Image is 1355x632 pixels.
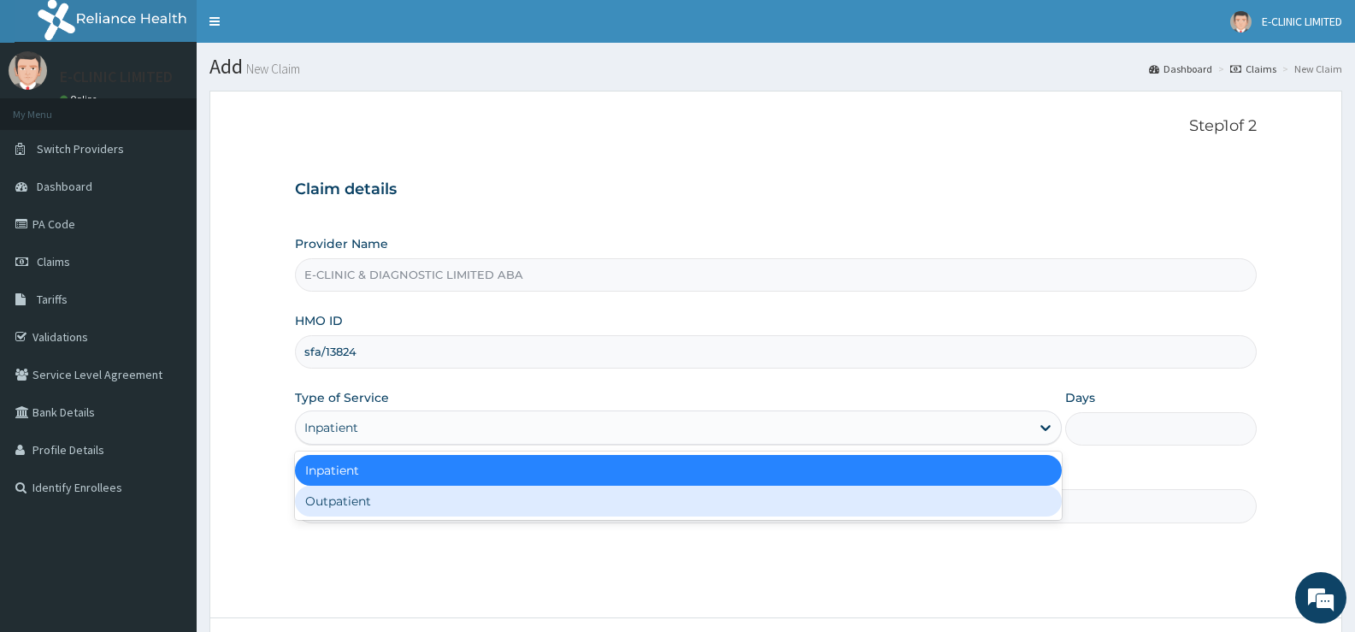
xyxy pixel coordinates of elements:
span: Dashboard [37,179,92,194]
textarea: Type your message and hit 'Enter' [9,437,326,497]
label: Type of Service [295,389,389,406]
h1: Add [209,56,1342,78]
div: Inpatient [304,419,358,436]
span: E-CLINIC LIMITED [1262,14,1342,29]
label: HMO ID [295,312,343,329]
input: Enter HMO ID [295,335,1257,369]
a: Dashboard [1149,62,1212,76]
span: Tariffs [37,292,68,307]
label: Days [1065,389,1095,406]
div: Inpatient [295,455,1061,486]
a: Online [60,93,101,105]
small: New Claim [243,62,300,75]
span: We're online! [99,200,236,373]
div: Minimize live chat window [280,9,321,50]
label: Provider Name [295,235,388,252]
span: Claims [37,254,70,269]
p: Step 1 of 2 [295,117,1257,136]
img: User Image [9,51,47,90]
span: Switch Providers [37,141,124,157]
div: Chat with us now [89,96,287,118]
h3: Claim details [295,180,1257,199]
img: User Image [1230,11,1252,32]
li: New Claim [1278,62,1342,76]
a: Claims [1230,62,1276,76]
div: Outpatient [295,486,1061,517]
p: E-CLINIC LIMITED [60,69,173,85]
img: d_794563401_company_1708531726252_794563401 [32,86,69,128]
